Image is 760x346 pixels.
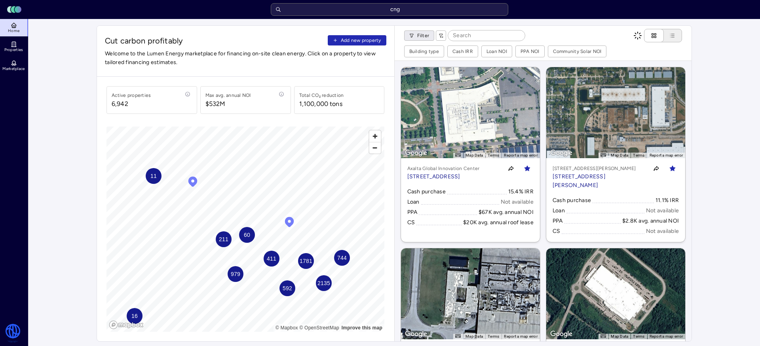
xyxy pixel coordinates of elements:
span: 211 [219,235,228,244]
span: 1781 [300,257,312,265]
div: Building type [409,47,439,55]
div: PPA [407,208,418,217]
a: MapAxalta Global Innovation Center[STREET_ADDRESS]Toggle favoriteCash purchase15.4% IRRLoanNot av... [401,67,540,242]
div: Map marker [334,250,350,266]
span: Zoom out [369,142,381,153]
div: Cash purchase [407,187,446,196]
canvas: Map [106,127,385,332]
button: Community Solar NOI [548,46,606,57]
div: PPA NOI [521,47,540,55]
div: 15.4% IRR [508,187,534,196]
div: PPA [553,217,563,225]
span: Cut carbon profitably [105,35,325,46]
div: Map marker [316,275,332,291]
div: Total CO₂ reduction [299,91,344,99]
span: Properties [4,47,23,52]
div: Map marker [228,266,243,282]
a: Map feedback [342,325,382,331]
span: 592 [283,284,292,293]
button: Toggle favorite [521,162,534,175]
button: Loan NOI [482,46,512,57]
button: PPA NOI [516,46,544,57]
p: [STREET_ADDRESS] [407,172,480,181]
input: Search for a property [271,3,508,16]
div: $2.8K avg. annual NOI [622,217,679,225]
div: Loan [407,198,420,206]
div: Not available [646,227,679,236]
div: Max avg. annual NOI [205,91,251,99]
span: $532M [205,99,251,109]
a: Mapbox [275,325,298,331]
span: 60 [244,231,250,239]
div: Map marker [283,216,295,230]
div: Active properties [112,91,151,99]
span: Filter [417,32,429,40]
div: Not available [646,206,679,215]
div: Map marker [279,280,295,296]
span: Home [8,28,19,33]
button: Cards view [644,29,664,42]
span: 979 [231,270,240,278]
button: Filter [404,30,435,41]
a: Map[STREET_ADDRESS][PERSON_NAME][STREET_ADDRESS][PERSON_NAME]Toggle favoriteCash purchase11.1% IR... [546,67,685,242]
span: Welcome to the Lumen Energy marketplace for financing on-site clean energy. Click on a property t... [105,49,386,67]
span: Add new property [341,36,381,44]
input: Search [448,30,525,41]
div: CS [407,218,415,227]
button: Cash IRR [448,46,478,57]
p: [STREET_ADDRESS][PERSON_NAME] [553,172,645,190]
div: Map marker [216,231,232,247]
div: Map marker [187,176,199,190]
div: Cash IRR [452,47,473,55]
a: OpenStreetMap [300,325,340,331]
span: 2135 [317,279,330,287]
div: $67K avg. annual NOI [479,208,534,217]
div: Map marker [298,253,314,269]
div: Map marker [127,308,142,324]
span: 6,942 [112,99,151,109]
img: Watershed [5,324,21,343]
div: Map marker [146,168,161,184]
div: Map marker [264,251,279,267]
p: Axalta Global Innovation Center [407,164,480,172]
div: CS [553,227,560,236]
div: Not available [501,198,534,206]
div: Loan [553,206,565,215]
span: Marketplace [2,66,25,71]
a: Mapbox logo [109,320,144,329]
div: Map marker [239,227,255,243]
span: 744 [337,253,347,262]
div: $20K avg. annual roof lease [463,218,534,227]
span: 411 [267,254,276,263]
div: Cash purchase [553,196,591,205]
button: Zoom out [369,142,381,153]
span: 11 [150,172,157,180]
button: Toggle favorite [666,162,679,175]
div: 1,100,000 tons [299,99,342,109]
span: 16 [131,312,138,320]
button: List view [656,29,682,42]
button: Building type [405,46,444,57]
div: 11.1% IRR [655,196,679,205]
button: Add new property [328,35,386,45]
p: [STREET_ADDRESS][PERSON_NAME] [553,164,645,172]
button: Zoom in [369,130,381,142]
div: Community Solar NOI [553,47,602,55]
div: Loan NOI [486,47,507,55]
